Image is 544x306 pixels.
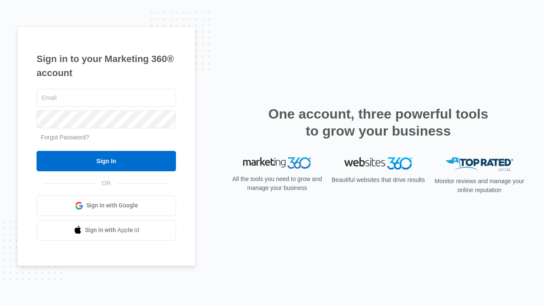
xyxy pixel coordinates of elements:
[37,151,176,171] input: Sign In
[445,157,513,171] img: Top Rated Local
[37,195,176,216] a: Sign in with Google
[229,175,325,193] p: All the tools you need to grow and manage your business
[37,220,176,241] a: Sign in with Apple Id
[85,226,139,235] span: Sign in with Apple Id
[37,52,176,80] h1: Sign in to your Marketing 360® account
[331,176,426,184] p: Beautiful websites that drive results
[41,134,89,141] a: Forgot Password?
[344,157,412,170] img: Websites 360
[243,157,311,169] img: Marketing 360
[266,105,491,139] h2: One account, three powerful tools to grow your business
[432,177,527,195] p: Monitor reviews and manage your online reputation
[86,201,138,210] span: Sign in with Google
[37,89,176,107] input: Email
[96,179,117,188] span: OR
